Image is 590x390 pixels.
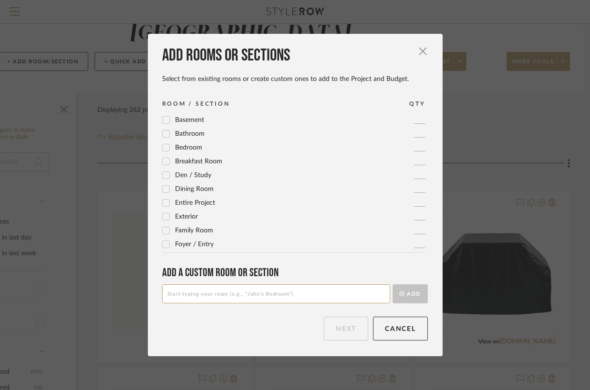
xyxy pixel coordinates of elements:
span: Breakfast Room [175,158,222,165]
div: Add a Custom room or Section [162,266,428,280]
input: Start typing your room (e.g., “John’s Bedroom”) [162,284,390,303]
span: Foyer / Entry [175,241,214,248]
div: QTY [409,99,425,109]
span: Dining Room [175,186,214,192]
span: Entire Project [175,200,215,206]
div: Select from existing rooms or create custom ones to add to the Project and Budget. [162,75,428,83]
span: Exterior [175,213,198,220]
span: Basement [175,117,204,123]
button: Cancel [373,317,428,340]
div: ROOM / SECTION [162,99,230,109]
span: Family Room [175,227,213,234]
span: Den / Study [175,172,211,179]
span: Bedroom [175,144,202,151]
span: Bathroom [175,130,205,137]
div: Add rooms or sections [162,45,428,66]
button: Add [393,284,428,303]
button: Close [414,41,433,60]
button: Next [324,317,368,340]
